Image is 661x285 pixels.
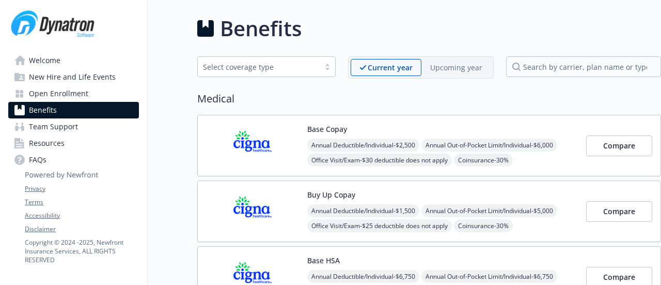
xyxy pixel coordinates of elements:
h1: Benefits [220,13,302,44]
p: Copyright © 2024 - 2025 , Newfront Insurance Services, ALL RIGHTS RESERVED [25,238,138,264]
a: Team Support [8,118,139,135]
div: Select coverage type [203,62,314,72]
span: Annual Deductible/Individual - $2,500 [307,139,419,152]
button: Buy Up Copay [307,189,355,200]
img: CIGNA carrier logo [206,124,299,168]
p: Upcoming year [430,62,482,73]
span: Coinsurance - 30% [454,219,513,232]
a: Terms [25,198,138,207]
span: Team Support [29,118,78,135]
span: FAQs [29,152,46,168]
span: Compare [603,141,635,151]
span: Welcome [29,52,60,69]
span: Compare [603,272,635,282]
span: Office Visit/Exam - $25 deductible does not apply [307,219,452,232]
a: FAQs [8,152,139,168]
span: Office Visit/Exam - $30 deductible does not apply [307,154,452,167]
span: Resources [29,135,65,152]
span: Compare [603,206,635,216]
h2: Medical [197,91,661,107]
a: Benefits [8,102,139,118]
img: CIGNA carrier logo [206,189,299,233]
p: Current year [368,62,413,73]
span: Benefits [29,102,57,118]
a: Accessibility [25,211,138,220]
span: Annual Out-of-Pocket Limit/Individual - $6,000 [421,139,557,152]
a: Resources [8,135,139,152]
span: Annual Deductible/Individual - $6,750 [307,270,419,283]
button: Compare [586,201,652,222]
a: New Hire and Life Events [8,69,139,85]
a: Privacy [25,184,138,193]
span: Annual Out-of-Pocket Limit/Individual - $5,000 [421,204,557,217]
a: Open Enrollment [8,85,139,102]
span: Open Enrollment [29,85,88,102]
button: Base Copay [307,124,347,134]
button: Base HSA [307,255,340,266]
a: Disclaimer [25,224,138,234]
span: Coinsurance - 30% [454,154,513,167]
a: Welcome [8,52,139,69]
span: New Hire and Life Events [29,69,116,85]
input: search by carrier, plan name or type [506,56,661,77]
button: Compare [586,136,652,156]
span: Annual Out-of-Pocket Limit/Individual - $6,750 [421,270,557,283]
span: Annual Deductible/Individual - $1,500 [307,204,419,217]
